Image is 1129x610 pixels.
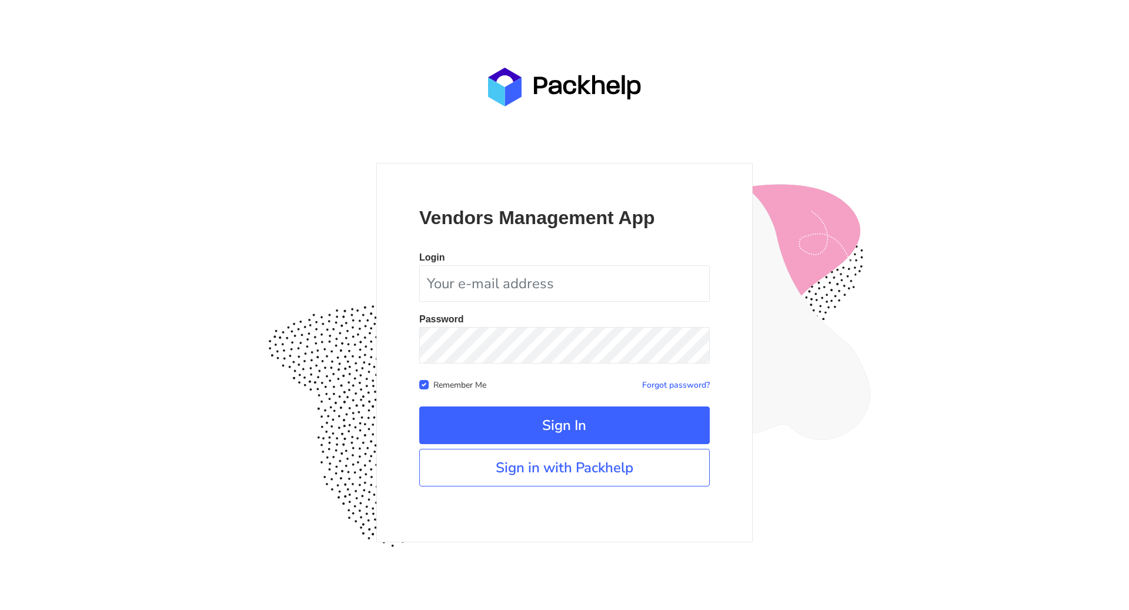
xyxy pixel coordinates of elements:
[419,406,710,444] button: Sign In
[419,265,710,302] input: Your e-mail address
[642,379,710,391] a: Forgot password?
[419,253,710,262] p: Login
[433,378,486,391] label: Remember Me
[419,315,710,324] p: Password
[419,206,710,229] p: Vendors Management App
[419,449,710,486] a: Sign in with Packhelp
